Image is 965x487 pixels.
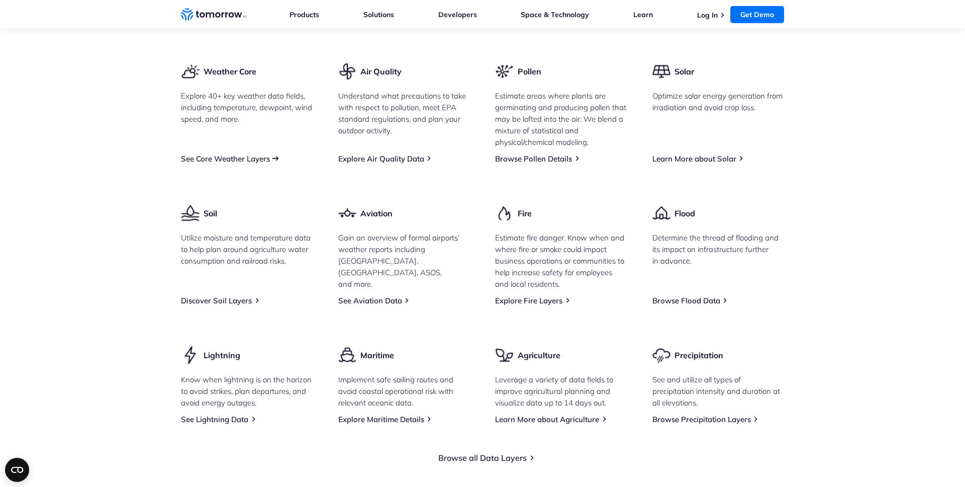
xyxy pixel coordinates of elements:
h3: Fire [518,208,532,219]
h3: Precipitation [674,350,723,361]
a: Explore Fire Layers [495,296,562,305]
button: Open CMP widget [5,458,29,482]
h3: Aviation [360,208,393,219]
a: Learn More about Agriculture [495,415,599,424]
p: Optimize solar energy generation from irradiation and avoid crop loss. [652,90,785,113]
a: Browse Pollen Details [495,154,572,164]
a: Explore Air Quality Data [338,154,424,164]
a: See Lightning Data [181,415,248,424]
a: Explore Maritime Details [338,415,424,424]
h3: Solar [674,66,694,77]
h3: Lightning [204,350,240,361]
h3: Flood [674,208,695,219]
p: See and utilize all types of precipitation intensity and duration at all elevations. [652,374,785,409]
a: Learn More about Solar [652,154,736,164]
h3: Air Quality [360,66,402,77]
p: Leverage a variety of data fields to improve agricultural planning and visualize data up to 14 da... [495,374,627,409]
h3: Weather Core [204,66,256,77]
a: Solutions [363,10,394,19]
a: Learn [633,10,653,19]
a: Log In [697,11,718,20]
h3: Pollen [518,66,541,77]
a: Developers [438,10,477,19]
a: Get Demo [730,6,784,23]
a: See Aviation Data [338,296,402,305]
h3: Agriculture [518,350,560,361]
h3: Maritime [360,350,394,361]
p: Know when lightning is on the horizon to avoid strikes, plan departures, and avoid energy outages. [181,374,313,409]
p: Gain an overview of formal airports’ weather reports including [GEOGRAPHIC_DATA], [GEOGRAPHIC_DAT... [338,232,470,290]
a: Browse all Data Layers [438,453,527,463]
p: Estimate areas where plants are germinating and producing pollen that may be lofted into the air.... [495,90,627,148]
a: Products [289,10,319,19]
h3: Soil [204,208,217,219]
p: Estimate fire danger. Know when and where fire or smoke could impact business operations or commu... [495,232,627,290]
p: Utilize moisture and temperature data to help plan around agriculture water consumption and railr... [181,232,313,267]
a: See Core Weather Layers [181,154,270,164]
p: Explore 40+ key weather data fields, including temperature, dewpoint, wind speed, and more. [181,90,313,125]
a: Home link [181,7,246,22]
a: Browse Precipitation Layers [652,415,751,424]
a: Browse Flood Data [652,296,720,305]
p: Understand what precautions to take with respect to pollution, meet EPA standard regulations, and... [338,90,470,136]
p: Determine the thread of flooding and its impact on infrastructure further in advance. [652,232,785,267]
a: Space & Technology [521,10,589,19]
a: Discover Soil Layers [181,296,252,305]
p: Implement safe sailing routes and avoid coastal operational risk with relevant oceanic data. [338,374,470,409]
